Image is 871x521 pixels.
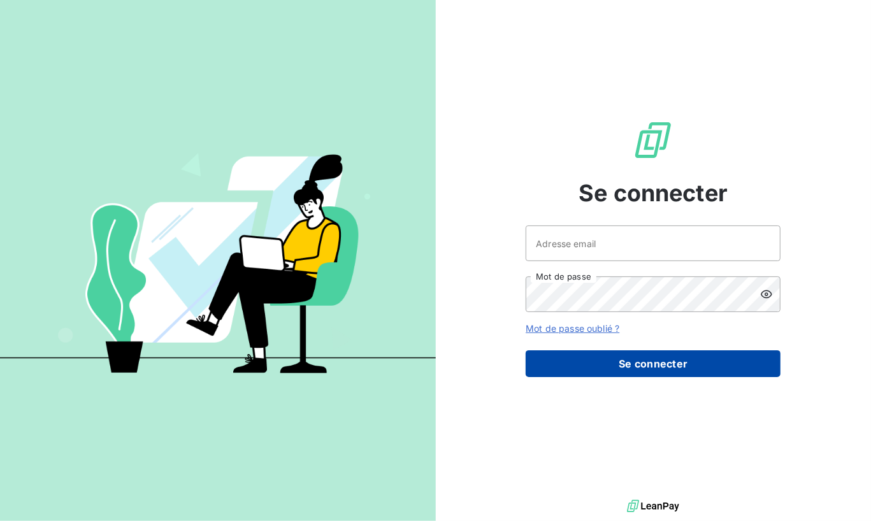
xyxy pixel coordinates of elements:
img: Logo LeanPay [633,120,673,161]
img: logo [627,497,679,516]
button: Se connecter [526,350,781,377]
span: Se connecter [579,176,728,210]
a: Mot de passe oublié ? [526,323,619,334]
input: placeholder [526,225,781,261]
